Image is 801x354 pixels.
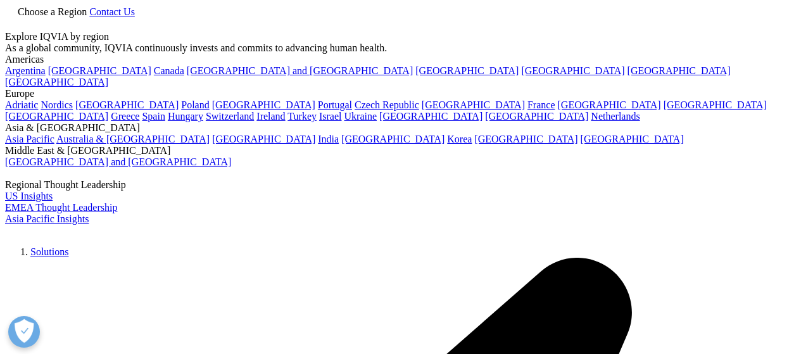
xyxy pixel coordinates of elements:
div: Europe [5,88,796,99]
a: Nordics [41,99,73,110]
a: [GEOGRAPHIC_DATA] [474,134,577,144]
a: Portugal [318,99,352,110]
a: [GEOGRAPHIC_DATA] [379,111,482,122]
a: India [318,134,339,144]
a: Asia Pacific Insights [5,213,89,224]
a: EMEA Thought Leadership [5,202,117,213]
a: [GEOGRAPHIC_DATA] [341,134,445,144]
a: [GEOGRAPHIC_DATA] [422,99,525,110]
a: [GEOGRAPHIC_DATA] [628,65,731,76]
a: [GEOGRAPHIC_DATA] [415,65,519,76]
a: [GEOGRAPHIC_DATA] [48,65,151,76]
a: US Insights [5,191,53,201]
a: [GEOGRAPHIC_DATA] [581,134,684,144]
a: Switzerland [206,111,254,122]
a: France [527,99,555,110]
a: Korea [447,134,472,144]
a: Hungary [168,111,203,122]
a: Solutions [30,246,68,257]
a: Poland [181,99,209,110]
a: [GEOGRAPHIC_DATA] [485,111,588,122]
a: [GEOGRAPHIC_DATA] and [GEOGRAPHIC_DATA] [5,156,231,167]
a: Netherlands [591,111,640,122]
button: Open Preferences [8,316,40,348]
span: Choose a Region [18,6,87,17]
a: [GEOGRAPHIC_DATA] [5,77,108,87]
a: Greece [111,111,139,122]
a: [GEOGRAPHIC_DATA] [212,99,315,110]
a: [GEOGRAPHIC_DATA] and [GEOGRAPHIC_DATA] [187,65,413,76]
a: Spain [142,111,165,122]
a: Czech Republic [355,99,419,110]
a: Ireland [256,111,285,122]
div: Asia & [GEOGRAPHIC_DATA] [5,122,796,134]
a: [GEOGRAPHIC_DATA] [212,134,315,144]
a: Asia Pacific [5,134,54,144]
a: Israel [319,111,342,122]
a: [GEOGRAPHIC_DATA] [75,99,179,110]
a: Australia & [GEOGRAPHIC_DATA] [56,134,210,144]
a: Turkey [287,111,317,122]
div: Explore IQVIA by region [5,31,796,42]
div: Regional Thought Leadership [5,179,796,191]
a: Adriatic [5,99,38,110]
a: [GEOGRAPHIC_DATA] [664,99,767,110]
div: As a global community, IQVIA continuously invests and commits to advancing human health. [5,42,796,54]
a: Contact Us [89,6,135,17]
a: [GEOGRAPHIC_DATA] [521,65,624,76]
a: Ukraine [344,111,377,122]
a: Argentina [5,65,46,76]
div: Americas [5,54,796,65]
a: [GEOGRAPHIC_DATA] [558,99,661,110]
div: Middle East & [GEOGRAPHIC_DATA] [5,145,796,156]
a: [GEOGRAPHIC_DATA] [5,111,108,122]
a: Canada [154,65,184,76]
